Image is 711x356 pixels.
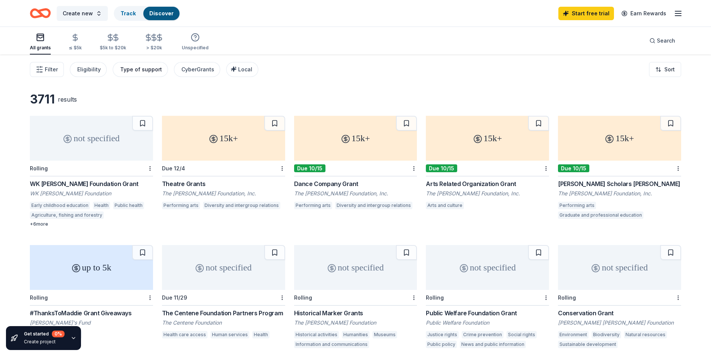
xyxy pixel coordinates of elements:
a: not specifiedRollingWK [PERSON_NAME] Foundation GrantWK [PERSON_NAME] FoundationEarly childhood e... [30,116,153,227]
div: Graduate and professional education [558,211,643,219]
div: Arts Related Organization Grant [426,179,549,188]
div: Public policy [426,341,457,348]
div: Public health [113,202,144,209]
a: Home [30,4,51,22]
div: not specified [426,245,549,290]
div: Humanities [342,331,369,338]
a: up to 5kRolling#ThanksToMaddie Grant Giveaways[PERSON_NAME]'s FundDomesticated animals [30,245,153,341]
div: Unspecified [182,45,209,51]
div: Human services [211,331,249,338]
div: [PERSON_NAME] Scholars [PERSON_NAME] [558,179,681,188]
div: Performing arts [558,202,596,209]
span: Sort [664,65,675,74]
button: ≤ $5k [69,30,82,55]
div: Rolling [30,294,48,301]
button: TrackDiscover [114,6,180,21]
a: not specifiedRollingPublic Welfare Foundation GrantPublic Welfare FoundationJustice rightsCrime p... [426,245,549,350]
a: Earn Rewards [617,7,671,20]
button: Local [226,62,258,77]
button: Type of support [113,62,168,77]
div: $5k to $20k [100,45,126,51]
a: Track [121,10,136,16]
a: 15k+Due 12/4Theatre GrantsThe [PERSON_NAME] Foundation, Inc.Performing artsDiversity and intergro... [162,116,285,211]
div: WK [PERSON_NAME] Foundation Grant [30,179,153,188]
div: The [PERSON_NAME] Foundation, Inc. [162,190,285,197]
div: 15k+ [558,116,681,161]
div: Theatre Grants [162,179,285,188]
div: The [PERSON_NAME] Foundation, Inc. [294,190,417,197]
div: Public Welfare Foundation Grant [426,309,549,318]
div: Agriculture, fishing and forestry [30,211,104,219]
div: Museums [372,331,397,338]
span: Create new [63,9,93,18]
div: Health [252,331,269,338]
div: Create project [24,339,65,345]
div: not specified [162,245,285,290]
div: Early childhood education [30,202,90,209]
a: Start free trial [558,7,614,20]
div: not specified [558,245,681,290]
a: 15k+Due 10/15[PERSON_NAME] Scholars [PERSON_NAME]The [PERSON_NAME] Foundation, Inc.Performing art... [558,116,681,221]
div: Social rights [506,331,537,338]
div: Health [93,202,110,209]
div: Due 12/4 [162,165,185,171]
div: ≤ $5k [69,45,82,51]
div: Information and communications [294,341,369,348]
button: Eligibility [70,62,107,77]
div: 15k+ [294,116,417,161]
div: Due 11/29 [162,294,187,301]
button: All grants [30,30,51,55]
div: not specified [30,116,153,161]
span: Filter [45,65,58,74]
div: Get started [24,331,65,337]
div: Diversity and intergroup relations [335,202,412,209]
div: not specified [294,245,417,290]
div: 15k+ [426,116,549,161]
div: Rolling [30,165,48,171]
div: Type of support [120,65,162,74]
div: Arts and culture [426,202,464,209]
span: Local [238,66,252,72]
div: Performing arts [162,202,200,209]
div: Conservation Grant [558,309,681,318]
div: Historical activities [294,331,339,338]
button: Filter [30,62,64,77]
div: Rolling [426,294,444,301]
div: #ThanksToMaddie Grant Giveaways [30,309,153,318]
a: not specifiedRollingConservation Grant[PERSON_NAME] [PERSON_NAME] FoundationEnvironmentBiodiversi... [558,245,681,350]
div: Historical Marker Grants [294,309,417,318]
div: 3711 [30,92,55,107]
div: Due 10/15 [558,164,589,172]
button: > $20k [144,30,164,55]
div: CyberGrants [181,65,214,74]
button: Search [643,33,681,48]
div: Justice rights [426,331,459,338]
div: Public Welfare Foundation [426,319,549,326]
a: 15k+Due 10/15Arts Related Organization GrantThe [PERSON_NAME] Foundation, Inc.Arts and culture [426,116,549,211]
button: Create new [57,6,108,21]
button: CyberGrants [174,62,220,77]
div: Rolling [294,294,312,301]
div: Eligibility [77,65,101,74]
div: The [PERSON_NAME] Foundation [294,319,417,326]
div: 0 % [52,331,65,337]
div: + 6 more [30,221,153,227]
div: Environment [558,331,589,338]
div: Natural resources [624,331,667,338]
button: Sort [649,62,681,77]
div: [PERSON_NAME] [PERSON_NAME] Foundation [558,319,681,326]
div: WK [PERSON_NAME] Foundation [30,190,153,197]
span: Search [657,36,675,45]
div: The [PERSON_NAME] Foundation, Inc. [426,190,549,197]
div: up to 5k [30,245,153,290]
a: 15k+Due 10/15Dance Company GrantThe [PERSON_NAME] Foundation, Inc.Performing artsDiversity and in... [294,116,417,211]
div: results [58,95,77,104]
div: News and public information [460,341,526,348]
a: not specifiedRollingHistorical Marker GrantsThe [PERSON_NAME] FoundationHistorical activitiesHuma... [294,245,417,350]
div: Health care access [162,331,208,338]
div: Biodiversity [592,331,621,338]
div: All grants [30,45,51,51]
button: Unspecified [182,30,209,55]
a: not specifiedDue 11/29The Centene Foundation Partners ProgramThe Centene FoundationHealth care ac... [162,245,285,341]
div: Rolling [558,294,576,301]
